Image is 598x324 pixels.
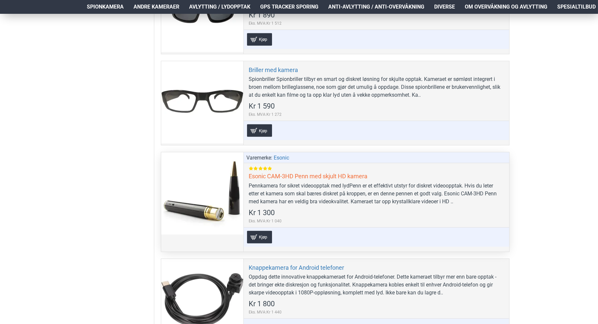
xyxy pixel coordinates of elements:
[257,235,269,239] span: Kjøp
[249,273,504,297] div: Oppdag dette innovative knappekameraet for Android-telefoner. Dette kameraet tilbyr mer enn bare ...
[274,154,289,162] a: Esonic
[249,66,298,74] a: Briller med kamera
[249,300,275,308] span: Kr 1 800
[161,152,243,235] a: Esonic CAM-3HD Penn med skjult HD kamera Esonic CAM-3HD Penn med skjult HD kamera
[257,129,269,133] span: Kjøp
[434,3,455,11] span: Diverse
[557,3,596,11] span: Spesialtilbud
[249,309,282,315] span: Eks. MVA:Kr 1 440
[249,209,275,216] span: Kr 1 300
[249,12,275,19] span: Kr 1 890
[249,20,282,26] span: Eks. MVA:Kr 1 512
[87,3,124,11] span: Spionkamera
[260,3,318,11] span: GPS Tracker Sporing
[134,3,179,11] span: Andre kameraer
[189,3,250,11] span: Avlytting / Lydopptak
[249,112,282,117] span: Eks. MVA:Kr 1 272
[465,3,547,11] span: Om overvåkning og avlytting
[249,75,504,99] div: Spionbriller Spionbriller tilbyr en smart og diskret løsning for skjulte opptak. Kameraet er søml...
[249,218,282,224] span: Eks. MVA:Kr 1 040
[246,154,272,162] span: Varemerke:
[161,61,243,143] a: Briller med kamera Briller med kamera
[328,3,424,11] span: Anti-avlytting / Anti-overvåkning
[249,264,344,271] a: Knappekamera for Android telefoner
[249,172,367,180] a: Esonic CAM-3HD Penn med skjult HD kamera
[257,37,269,41] span: Kjøp
[249,103,275,110] span: Kr 1 590
[249,182,504,206] div: Pennkamera for sikret videoopptak med lydPenn er et effektivt utstyr for diskret videoopptak. Hvi...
